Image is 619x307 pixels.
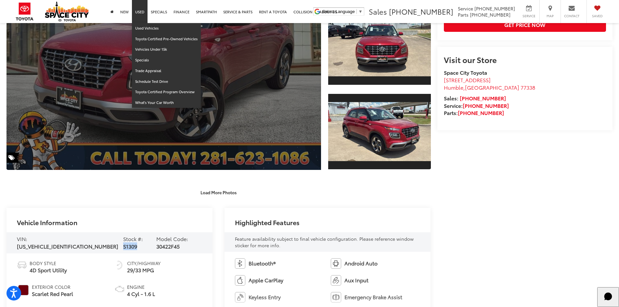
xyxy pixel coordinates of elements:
span: 77338 [521,83,535,91]
a: [PHONE_NUMBER] [463,102,509,109]
span: [PHONE_NUMBER] [470,11,510,18]
button: Load More Photos [196,186,241,198]
a: [STREET_ADDRESS] Humble,[GEOGRAPHIC_DATA] 77338 [444,76,535,91]
span: #70000D [18,285,29,295]
svg: Start Chat [600,288,617,305]
span: 30422F45 [156,242,180,250]
span: , [444,83,535,91]
a: Select Language​ [322,9,363,14]
strong: Parts: [444,109,504,116]
img: 2022 Hyundai Venue SEL [327,17,432,76]
span: VIN: [17,235,27,242]
span: 4 Cyl - 1.6 L [127,290,155,298]
a: Expand Photo 2 [328,93,431,170]
img: Apple CarPlay [235,275,245,286]
span: [PHONE_NUMBER] [389,6,453,17]
span: Apple CarPlay [249,276,283,284]
span: Feature availability subject to final vehicle configuration. Please reference window sticker for ... [235,236,414,249]
a: What's Your Car Worth [132,97,201,108]
span: Model Code: [156,235,188,242]
span: ▼ [358,9,363,14]
img: Aux Input [331,275,341,286]
span: Android Auto [344,260,378,267]
span: [PHONE_NUMBER] [474,5,515,12]
span: Sales [369,6,387,17]
span: Humble [444,83,463,91]
a: [PHONE_NUMBER] [460,94,506,102]
span: Special [6,152,19,163]
span: S1309 [123,242,137,250]
img: Keyless Entry [235,292,245,302]
span: Service [522,14,536,18]
a: Vehicles Under 15k [132,44,201,55]
span: Sales: [444,94,458,102]
span: Engine [127,284,155,290]
span: Service [458,5,473,12]
a: Toyota Certified Program Overview [132,87,201,97]
img: Emergency Brake Assist [331,292,341,302]
strong: Space City Toyota [444,69,487,76]
a: Used Vehicles [132,23,201,34]
span: Scarlet Red Pearl [32,290,73,298]
span: Saved [590,14,604,18]
a: Specials [132,55,201,66]
img: Android Auto [331,258,341,269]
span: [US_VEHICLE_IDENTIFICATION_NUMBER] [17,242,118,250]
span: 29/33 MPG [127,266,161,274]
a: Toyota Certified Pre-Owned Vehicles [132,34,201,45]
a: Schedule Test Drive [132,76,201,87]
span: 4D Sport Utility [30,266,67,274]
span: Contact [564,14,579,18]
h2: Vehicle Information [17,219,77,226]
span: Stock #: [123,235,143,242]
a: Expand Photo 1 [328,8,431,85]
span: [GEOGRAPHIC_DATA] [465,83,519,91]
img: 2022 Hyundai Venue SEL [327,102,432,161]
span: Body Style [30,260,67,266]
span: Parts [458,11,469,18]
h2: Visit our Store [444,55,606,64]
span: Select Language [322,9,355,14]
img: Bluetooth® [235,258,245,269]
span: Aux Input [344,276,368,284]
span: City/Highway [127,260,161,266]
a: [PHONE_NUMBER] [458,109,504,116]
a: Trade Appraisal [132,66,201,76]
img: Fuel Economy [114,260,125,270]
h2: Highlighted Features [235,219,300,226]
span: Map [543,14,557,18]
span: Bluetooth® [249,260,276,267]
span: [STREET_ADDRESS] [444,76,491,83]
span: Exterior Color [32,284,73,290]
button: Get Price Now [444,17,606,32]
img: Space City Toyota [45,1,89,21]
strong: Service: [444,102,509,109]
